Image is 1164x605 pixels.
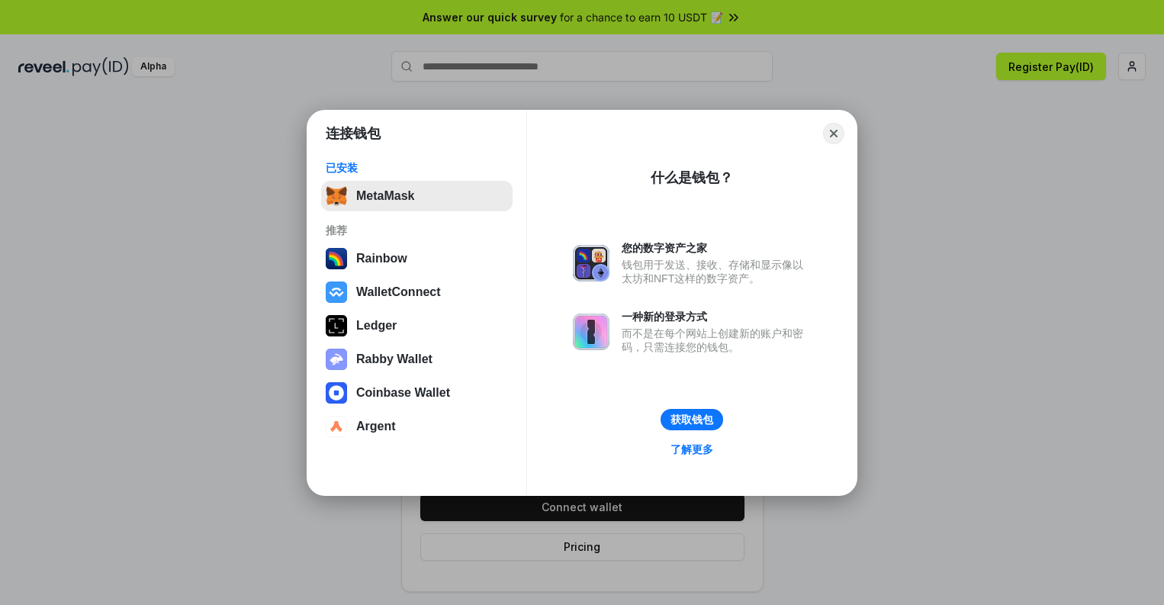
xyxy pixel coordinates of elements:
div: Rainbow [356,252,407,265]
button: Close [823,123,844,144]
button: MetaMask [321,181,513,211]
img: svg+xml,%3Csvg%20width%3D%2228%22%20height%3D%2228%22%20viewBox%3D%220%200%2028%2028%22%20fill%3D... [326,282,347,303]
button: Rabby Wallet [321,344,513,375]
img: svg+xml,%3Csvg%20xmlns%3D%22http%3A%2F%2Fwww.w3.org%2F2000%2Fsvg%22%20width%3D%2228%22%20height%3... [326,315,347,336]
div: 已安装 [326,161,508,175]
img: svg+xml,%3Csvg%20width%3D%2228%22%20height%3D%2228%22%20viewBox%3D%220%200%2028%2028%22%20fill%3D... [326,382,347,404]
div: Ledger [356,319,397,333]
img: svg+xml,%3Csvg%20xmlns%3D%22http%3A%2F%2Fwww.w3.org%2F2000%2Fsvg%22%20fill%3D%22none%22%20viewBox... [573,314,609,350]
img: svg+xml,%3Csvg%20width%3D%2228%22%20height%3D%2228%22%20viewBox%3D%220%200%2028%2028%22%20fill%3D... [326,416,347,437]
div: 钱包用于发送、接收、存储和显示像以太坊和NFT这样的数字资产。 [622,258,811,285]
div: Argent [356,420,396,433]
img: svg+xml,%3Csvg%20width%3D%22120%22%20height%3D%22120%22%20viewBox%3D%220%200%20120%20120%22%20fil... [326,248,347,269]
div: 一种新的登录方式 [622,310,811,323]
a: 了解更多 [661,439,722,459]
button: Ledger [321,311,513,341]
button: Rainbow [321,243,513,274]
div: WalletConnect [356,285,441,299]
img: svg+xml,%3Csvg%20xmlns%3D%22http%3A%2F%2Fwww.w3.org%2F2000%2Fsvg%22%20fill%3D%22none%22%20viewBox... [573,245,609,282]
img: svg+xml,%3Csvg%20fill%3D%22none%22%20height%3D%2233%22%20viewBox%3D%220%200%2035%2033%22%20width%... [326,185,347,207]
div: 什么是钱包？ [651,169,733,187]
div: 您的数字资产之家 [622,241,811,255]
button: Coinbase Wallet [321,378,513,408]
div: Rabby Wallet [356,352,432,366]
div: 获取钱包 [670,413,713,426]
h1: 连接钱包 [326,124,381,143]
button: 获取钱包 [661,409,723,430]
img: svg+xml,%3Csvg%20xmlns%3D%22http%3A%2F%2Fwww.w3.org%2F2000%2Fsvg%22%20fill%3D%22none%22%20viewBox... [326,349,347,370]
div: 而不是在每个网站上创建新的账户和密码，只需连接您的钱包。 [622,327,811,354]
div: MetaMask [356,189,414,203]
div: Coinbase Wallet [356,386,450,400]
div: 推荐 [326,224,508,237]
button: WalletConnect [321,277,513,307]
div: 了解更多 [670,442,713,456]
button: Argent [321,411,513,442]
